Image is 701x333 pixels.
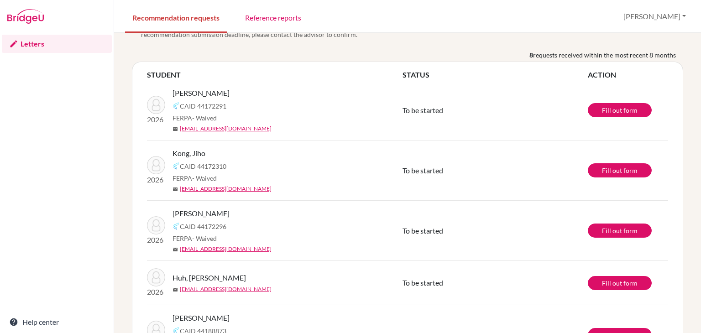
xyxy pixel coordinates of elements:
img: Common App logo [173,223,180,230]
p: 2026 [147,286,165,297]
span: To be started [403,226,443,235]
img: Kong, Jiho [147,156,165,174]
span: To be started [403,278,443,287]
span: CAID 44172310 [180,161,226,171]
span: CAID 44172291 [180,101,226,111]
span: mail [173,187,178,192]
a: [EMAIL_ADDRESS][DOMAIN_NAME] [180,125,272,133]
span: mail [173,247,178,252]
a: [EMAIL_ADDRESS][DOMAIN_NAME] [180,245,272,253]
span: requests received within the most recent 8 months [533,50,676,60]
span: - Waived [192,114,217,122]
span: - Waived [192,234,217,242]
a: [EMAIL_ADDRESS][DOMAIN_NAME] [180,285,272,293]
a: Recommendation requests [125,1,227,33]
span: Kong, Jiho [173,148,205,159]
a: Letters [2,35,112,53]
a: Fill out form [588,276,652,290]
img: Common App logo [173,102,180,109]
a: Fill out form [588,163,652,177]
img: Huh, Jung Won [147,268,165,286]
a: Fill out form [588,224,652,238]
span: FERPA [173,113,217,123]
span: mail [173,126,178,132]
span: Huh, [PERSON_NAME] [173,272,246,283]
th: STUDENT [147,69,403,80]
span: FERPA [173,173,217,183]
span: FERPA [173,234,217,243]
img: Bridge-U [7,9,44,24]
p: 2026 [147,234,165,245]
a: [EMAIL_ADDRESS][DOMAIN_NAME] [180,185,272,193]
p: 2026 [147,114,165,125]
b: 8 [529,50,533,60]
a: Reference reports [238,1,309,33]
img: Ruan, Yihao [147,216,165,234]
p: 2026 [147,174,165,185]
th: ACTION [588,69,668,80]
span: [PERSON_NAME] [173,88,230,99]
span: - Waived [192,174,217,182]
img: Lee, Xavier [147,96,165,114]
span: mail [173,287,178,292]
a: Help center [2,313,112,331]
span: CAID 44172296 [180,222,226,231]
span: To be started [403,106,443,114]
span: [PERSON_NAME] [173,312,230,323]
img: Common App logo [173,162,180,170]
a: Fill out form [588,103,652,117]
button: [PERSON_NAME] [619,8,690,25]
span: [PERSON_NAME] [173,208,230,219]
span: To be started [403,166,443,175]
th: STATUS [403,69,588,80]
